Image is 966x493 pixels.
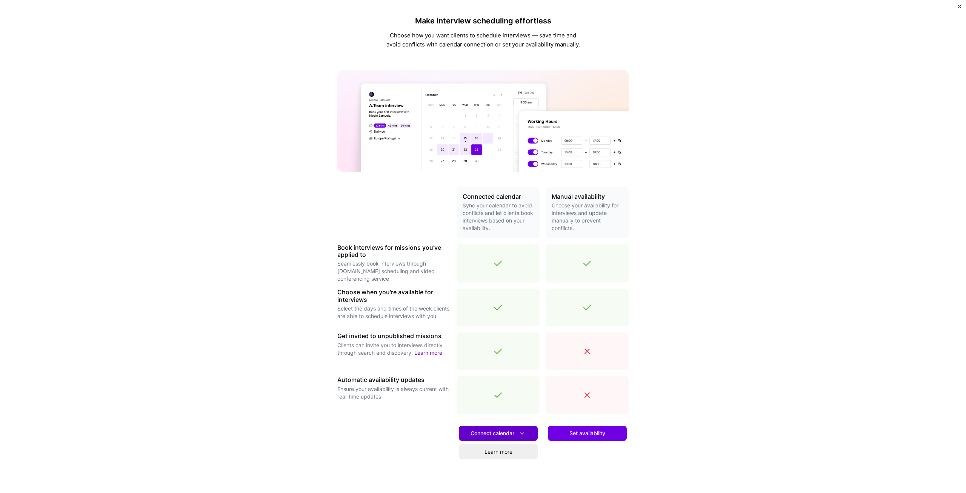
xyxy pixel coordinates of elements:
h3: Choose when you're available for interviews [337,289,451,303]
a: Learn more [414,349,442,356]
h3: Get invited to unpublished missions [337,332,451,340]
a: Learn more [459,444,538,459]
p: Choose how you want clients to schedule interviews — save time and avoid conflicts with calendar ... [385,31,581,49]
i: icon DownArrowWhite [518,430,526,437]
span: Set availability [569,430,605,437]
h4: Make interview scheduling effortless [385,16,581,25]
button: Connect calendar [459,426,538,441]
h3: Connected calendar [463,193,534,200]
p: Choose your availability for interviews and update manually to prevent conflicts. [552,202,623,232]
p: Ensure your availability is always current with real-time updates [337,385,451,400]
h3: Book interviews for missions you've applied to [337,244,451,258]
span: Connect calendar [471,430,526,437]
button: Set availability [548,426,627,441]
p: Clients can invite you to interviews directly through search and discovery. [337,342,451,357]
p: Select the days and times of the week clients are able to schedule interviews with you [337,305,451,320]
img: A.Team calendar banner [337,70,629,172]
h3: Manual availability [552,193,623,200]
p: Seamlessly book interviews through [DOMAIN_NAME] scheduling and video conferencing service [337,260,451,283]
button: Close [958,5,961,12]
p: Sync your calendar to avoid conflicts and let clients book interviews based on your availability. [463,202,534,232]
h3: Automatic availability updates [337,376,451,383]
